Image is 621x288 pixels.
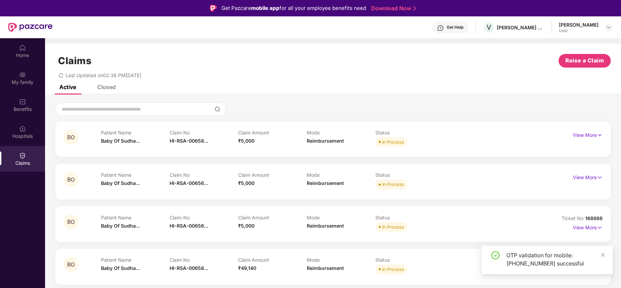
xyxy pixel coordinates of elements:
img: Stroke [413,5,416,12]
button: Raise a Claim [559,54,611,68]
p: View More [573,172,603,181]
span: Ticket No [562,215,585,221]
img: svg+xml;base64,PHN2ZyBpZD0iQmVuZWZpdHMiIHhtbG5zPSJodHRwOi8vd3d3LnczLm9yZy8yMDAwL3N2ZyIgd2lkdGg9Ij... [19,98,26,105]
p: Mode [307,130,375,135]
p: Status [375,215,444,220]
span: HI-RSA-00658... [170,138,208,144]
span: ₹5,000 [238,138,255,144]
div: In Process [382,139,404,145]
span: BO [67,262,75,268]
div: In Process [382,224,404,230]
span: Reimbursement [307,223,344,229]
p: Patient Name [101,130,170,135]
span: HI-RSA-00656... [170,223,208,229]
span: Baby Of Sudha... [101,180,140,186]
span: HI-RSA-00656... [170,180,208,186]
img: svg+xml;base64,PHN2ZyB4bWxucz0iaHR0cDovL3d3dy53My5vcmcvMjAwMC9zdmciIHdpZHRoPSIxNyIgaGVpZ2h0PSIxNy... [597,131,603,139]
img: svg+xml;base64,PHN2ZyBpZD0iSG9tZSIgeG1sbnM9Imh0dHA6Ly93d3cudzMub3JnLzIwMDAvc3ZnIiB3aWR0aD0iMjAiIG... [19,44,26,51]
p: Claim No [170,215,238,220]
p: Status [375,257,444,263]
img: svg+xml;base64,PHN2ZyB3aWR0aD0iMjAiIGhlaWdodD0iMjAiIHZpZXdCb3g9IjAgMCAyMCAyMCIgZmlsbD0ibm9uZSIgeG... [19,71,26,78]
p: Patient Name [101,215,170,220]
span: Baby Of Sudha... [101,265,140,271]
span: 168986 [585,215,603,221]
div: In Process [382,181,404,188]
span: Reimbursement [307,180,344,186]
p: Mode [307,172,375,178]
div: User [559,28,598,33]
div: Active [59,84,76,90]
p: Claim Amount [238,130,307,135]
span: Reimbursement [307,265,344,271]
div: Get Pazcare for all your employee benefits need [221,4,366,12]
p: Claim No [170,257,238,263]
p: View More [573,130,603,139]
img: svg+xml;base64,PHN2ZyBpZD0iSGVscC0zMngzMiIgeG1sbnM9Imh0dHA6Ly93d3cudzMub3JnLzIwMDAvc3ZnIiB3aWR0aD... [437,25,444,31]
p: Claim Amount [238,172,307,178]
img: Logo [210,5,217,12]
p: Status [375,130,444,135]
span: Raise a Claim [565,56,604,65]
span: ₹49,140 [238,265,256,271]
span: redo [59,72,63,78]
img: svg+xml;base64,PHN2ZyBpZD0iU2VhcmNoLTMyeDMyIiB4bWxucz0iaHR0cDovL3d3dy53My5vcmcvMjAwMC9zdmciIHdpZH... [215,106,220,112]
span: Baby Of Sudha... [101,223,140,229]
img: New Pazcare Logo [8,23,53,32]
div: Closed [97,84,116,90]
span: Baby Of Sudha... [101,138,140,144]
div: [PERSON_NAME] [559,21,598,28]
span: check-circle [491,251,500,259]
p: Claim Amount [238,215,307,220]
img: svg+xml;base64,PHN2ZyBpZD0iSG9zcGl0YWxzIiB4bWxucz0iaHR0cDovL3d3dy53My5vcmcvMjAwMC9zdmciIHdpZHRoPS... [19,125,26,132]
img: svg+xml;base64,PHN2ZyB4bWxucz0iaHR0cDovL3d3dy53My5vcmcvMjAwMC9zdmciIHdpZHRoPSIxNyIgaGVpZ2h0PSIxNy... [597,224,603,231]
span: Last Updated on 02:36 PM[DATE] [66,72,141,78]
p: View More [573,222,603,231]
div: Get Help [447,25,463,30]
strong: mobile app [251,5,279,11]
a: Download Now [371,5,414,12]
span: Reimbursement [307,138,344,144]
span: V [487,23,491,31]
img: svg+xml;base64,PHN2ZyB4bWxucz0iaHR0cDovL3d3dy53My5vcmcvMjAwMC9zdmciIHdpZHRoPSIxNyIgaGVpZ2h0PSIxNy... [597,174,603,181]
p: Claim Amount [238,257,307,263]
div: In Process [382,266,404,273]
div: [PERSON_NAME] ESTATES DEVELOPERS PRIVATE LIMITED [497,24,545,31]
div: OTP validation for mobile: [PHONE_NUMBER] successful [506,251,605,268]
span: close [601,253,605,257]
span: BO [67,219,75,225]
span: BO [67,177,75,183]
h1: Claims [58,55,91,67]
img: svg+xml;base64,PHN2ZyBpZD0iQ2xhaW0iIHhtbG5zPSJodHRwOi8vd3d3LnczLm9yZy8yMDAwL3N2ZyIgd2lkdGg9IjIwIi... [19,152,26,159]
span: ₹5,000 [238,180,255,186]
p: Claim No [170,130,238,135]
p: Mode [307,257,375,263]
span: BO [67,134,75,140]
p: Status [375,172,444,178]
p: Patient Name [101,172,170,178]
span: ₹5,000 [238,223,255,229]
span: HI-RSA-00658... [170,265,208,271]
p: Patient Name [101,257,170,263]
p: Mode [307,215,375,220]
img: svg+xml;base64,PHN2ZyBpZD0iRHJvcGRvd24tMzJ4MzIiIHhtbG5zPSJodHRwOi8vd3d3LnczLm9yZy8yMDAwL3N2ZyIgd2... [606,25,611,30]
p: Claim No [170,172,238,178]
